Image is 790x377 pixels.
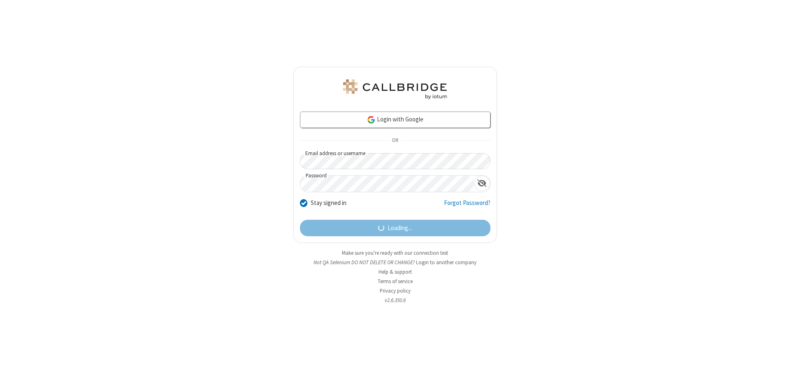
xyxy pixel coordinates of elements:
img: google-icon.png [367,115,376,124]
img: QA Selenium DO NOT DELETE OR CHANGE [342,79,448,99]
a: Make sure you're ready with our connection test [342,249,448,256]
a: Help & support [379,268,412,275]
input: Password [300,176,474,192]
input: Email address or username [300,153,490,169]
a: Login with Google [300,112,490,128]
button: Loading... [300,220,490,236]
label: Stay signed in [311,198,346,208]
a: Forgot Password? [444,198,490,214]
li: v2.6.350.6 [293,296,497,304]
span: Loading... [388,223,412,233]
a: Terms of service [378,278,413,285]
div: Show password [474,176,490,191]
button: Login to another company [416,258,476,266]
a: Privacy policy [380,287,411,294]
span: OR [388,135,402,147]
li: Not QA Selenium DO NOT DELETE OR CHANGE? [293,258,497,266]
